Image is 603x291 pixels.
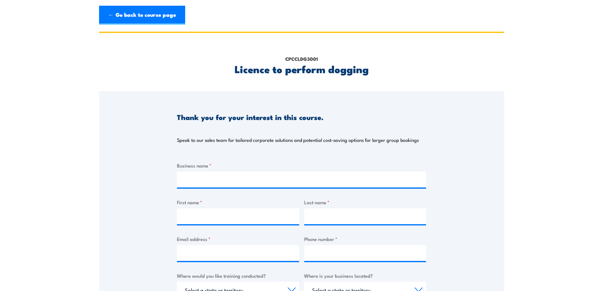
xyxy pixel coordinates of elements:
label: Last name [304,199,426,206]
label: Email address [177,235,299,243]
label: Business name [177,162,426,169]
label: Phone number [304,235,426,243]
p: Speak to our sales team for tailored corporate solutions and potential cost-saving options for la... [177,137,419,143]
p: CPCCLDG3001 [177,55,426,62]
h3: Thank you for your interest in this course. [177,113,323,121]
label: Where would you like training conducted? [177,272,299,279]
a: ← Go back to course page [99,6,185,25]
h2: Licence to perform dogging [177,64,426,73]
label: First name [177,199,299,206]
label: Where is your business located? [304,272,426,279]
